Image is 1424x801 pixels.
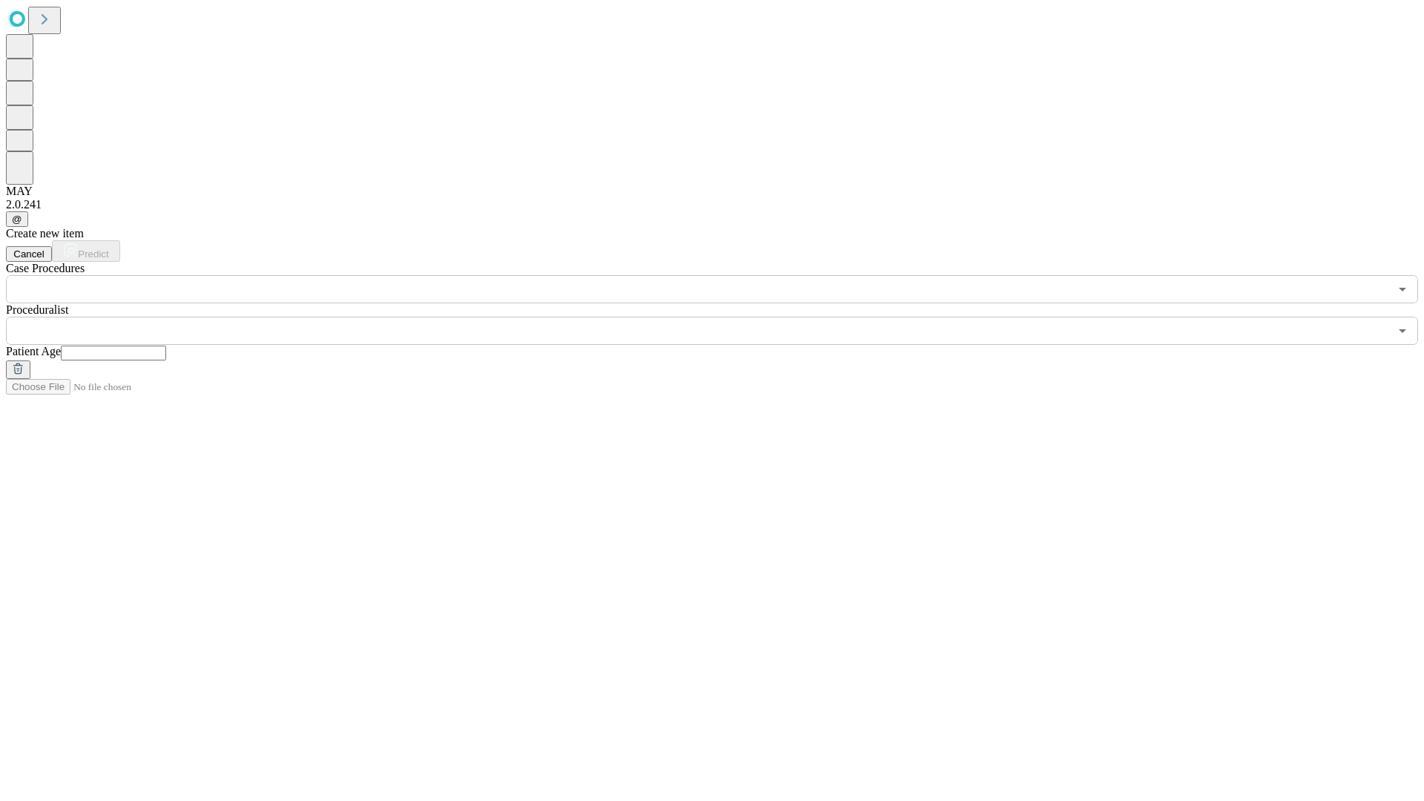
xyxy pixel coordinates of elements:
[52,240,120,262] button: Predict
[6,262,85,274] span: Scheduled Procedure
[78,248,108,260] span: Predict
[1392,320,1413,341] button: Open
[6,211,28,227] button: @
[6,303,68,316] span: Proceduralist
[12,214,22,225] span: @
[1392,279,1413,300] button: Open
[6,246,52,262] button: Cancel
[13,248,44,260] span: Cancel
[6,227,84,240] span: Create new item
[6,198,1418,211] div: 2.0.241
[6,345,61,357] span: Patient Age
[6,185,1418,198] div: MAY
